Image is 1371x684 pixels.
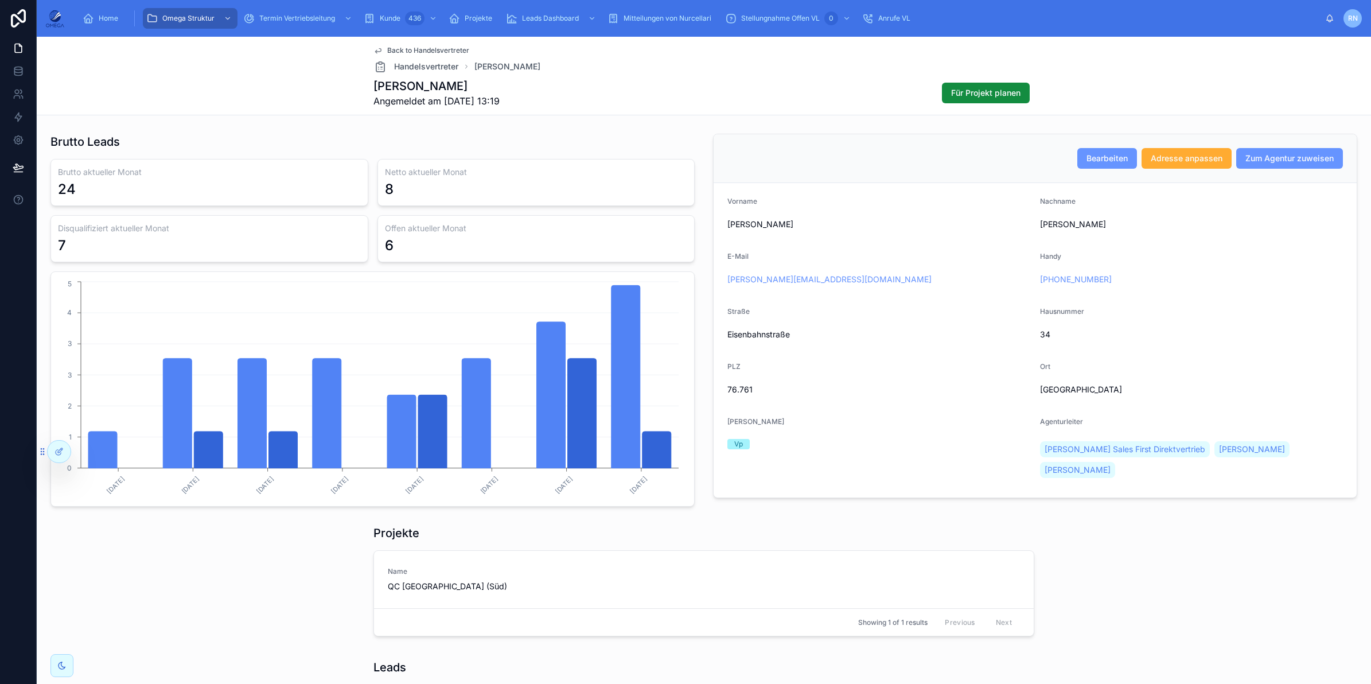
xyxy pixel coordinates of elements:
[373,94,500,108] span: Angemeldet am [DATE] 13:19
[385,236,394,255] div: 6
[951,87,1021,99] span: Für Projekt planen
[722,8,856,29] a: Stellungnahme Offen VL0
[727,252,749,261] span: E-Mail
[46,9,64,28] img: App logo
[1040,219,1343,230] span: [PERSON_NAME]
[394,61,458,72] span: Handelsvertreter
[240,8,358,29] a: Termin Vertriebsleitung
[1086,153,1128,164] span: Bearbeiten
[503,8,602,29] a: Leads Dashboard
[1040,307,1084,316] span: Hausnummer
[1045,464,1111,476] span: [PERSON_NAME]
[58,279,687,499] div: chart
[1236,148,1343,169] button: Zum Agentur zuweisen
[1142,148,1232,169] button: Adresse anpassen
[373,78,500,94] h1: [PERSON_NAME]
[105,475,126,495] text: [DATE]
[1214,441,1290,457] a: [PERSON_NAME]
[50,134,120,150] h1: Brutto Leads
[360,8,443,29] a: Kunde436
[180,475,201,495] text: [DATE]
[1245,153,1334,164] span: Zum Agentur zuweisen
[68,279,72,288] tspan: 5
[67,464,72,472] tspan: 0
[824,11,838,25] div: 0
[1219,444,1285,455] span: [PERSON_NAME]
[878,14,910,23] span: Anrufe VL
[727,329,1031,340] span: Eisenbahnstraße
[1348,14,1358,23] span: RN
[68,339,72,348] tspan: 3
[259,14,335,23] span: Termin Vertriebsleitung
[727,362,741,371] span: PLZ
[404,475,424,495] text: [DATE]
[1040,362,1050,371] span: Ort
[479,475,500,495] text: [DATE]
[727,384,1031,395] span: 76.761
[99,14,118,23] span: Home
[388,581,536,592] span: QC [GEOGRAPHIC_DATA] (Süd)
[1040,252,1061,261] span: Handy
[465,14,492,23] span: Projekte
[387,46,469,55] span: Back to Handelsvertreter
[58,166,361,178] h3: Brutto aktueller Monat
[58,180,76,199] div: 24
[143,8,237,29] a: Omega Struktur
[859,8,918,29] a: Anrufe VL
[727,197,757,205] span: Vorname
[69,433,72,441] tspan: 1
[624,14,711,23] span: Mitteilungen von Nurcellari
[373,46,469,55] a: Back to Handelsvertreter
[942,83,1030,103] button: Für Projekt planen
[67,308,72,317] tspan: 4
[734,439,743,449] div: Vp
[329,475,350,495] text: [DATE]
[1151,153,1222,164] span: Adresse anpassen
[858,618,928,627] span: Showing 1 of 1 results
[1040,274,1112,285] a: [PHONE_NUMBER]
[385,223,688,234] h3: Offen aktueller Monat
[373,659,406,675] h1: Leads
[727,274,932,285] a: [PERSON_NAME][EMAIL_ADDRESS][DOMAIN_NAME]
[554,475,574,495] text: [DATE]
[79,8,126,29] a: Home
[474,61,540,72] a: [PERSON_NAME]
[1040,441,1210,457] a: [PERSON_NAME] Sales First Direktvertrieb
[628,475,649,495] text: [DATE]
[1040,329,1343,340] span: 34
[255,475,275,495] text: [DATE]
[373,60,458,73] a: Handelsvertreter
[68,402,72,410] tspan: 2
[73,6,1325,31] div: scrollable content
[162,14,215,23] span: Omega Struktur
[727,307,750,316] span: Straße
[380,14,400,23] span: Kunde
[1040,384,1343,395] span: [GEOGRAPHIC_DATA]
[58,236,66,255] div: 7
[405,11,424,25] div: 436
[522,14,579,23] span: Leads Dashboard
[1077,148,1137,169] button: Bearbeiten
[445,8,500,29] a: Projekte
[58,223,361,234] h3: Disqualifiziert aktueller Monat
[385,180,394,199] div: 8
[1040,197,1076,205] span: Nachname
[1040,417,1083,426] span: Agenturleiter
[741,14,820,23] span: Stellungnahme Offen VL
[1045,444,1205,455] span: [PERSON_NAME] Sales First Direktvertrieb
[1040,462,1115,478] a: [PERSON_NAME]
[727,219,1031,230] span: [PERSON_NAME]
[388,567,536,576] span: Name
[385,166,688,178] h3: Netto aktueller Monat
[373,525,419,541] h1: Projekte
[727,417,784,426] span: [PERSON_NAME]
[68,371,72,379] tspan: 3
[604,8,719,29] a: Mitteilungen von Nurcellari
